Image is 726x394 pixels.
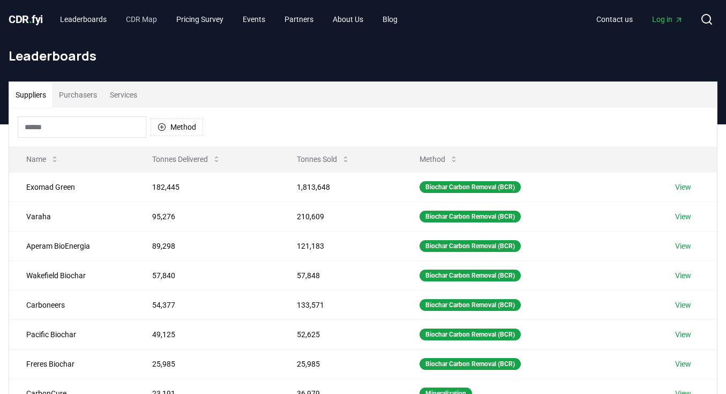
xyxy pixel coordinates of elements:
td: 52,625 [280,319,402,349]
a: CDR Map [117,10,166,29]
a: View [675,182,691,192]
button: Method [411,148,467,170]
button: Purchasers [53,82,103,108]
td: 49,125 [135,319,280,349]
button: Suppliers [9,82,53,108]
button: Tonnes Delivered [144,148,229,170]
td: Varaha [9,202,135,231]
a: View [675,270,691,281]
a: View [675,241,691,251]
button: Name [18,148,68,170]
a: View [675,211,691,222]
a: View [675,359,691,369]
a: Blog [374,10,406,29]
td: 89,298 [135,231,280,261]
td: Freres Biochar [9,349,135,378]
td: 25,985 [280,349,402,378]
button: Tonnes Sold [288,148,358,170]
a: Pricing Survey [168,10,232,29]
td: Aperam BioEnergia [9,231,135,261]
nav: Main [588,10,692,29]
a: Contact us [588,10,641,29]
div: Biochar Carbon Removal (BCR) [420,358,521,370]
td: 182,445 [135,172,280,202]
button: Method [151,118,203,136]
td: 95,276 [135,202,280,231]
a: About Us [324,10,372,29]
td: 1,813,648 [280,172,402,202]
td: 25,985 [135,349,280,378]
nav: Main [51,10,406,29]
td: Carboneers [9,290,135,319]
div: Biochar Carbon Removal (BCR) [420,270,521,281]
a: Log in [643,10,692,29]
div: Biochar Carbon Removal (BCR) [420,211,521,222]
a: View [675,300,691,310]
a: Partners [276,10,322,29]
span: . [29,13,32,26]
td: 210,609 [280,202,402,231]
td: Exomad Green [9,172,135,202]
td: Wakefield Biochar [9,261,135,290]
td: 133,571 [280,290,402,319]
a: Events [234,10,274,29]
div: Biochar Carbon Removal (BCR) [420,329,521,340]
span: CDR fyi [9,13,43,26]
td: 121,183 [280,231,402,261]
a: CDR.fyi [9,12,43,27]
div: Biochar Carbon Removal (BCR) [420,240,521,252]
td: Pacific Biochar [9,319,135,349]
td: 57,848 [280,261,402,290]
button: Services [103,82,144,108]
div: Biochar Carbon Removal (BCR) [420,181,521,193]
a: View [675,329,691,340]
span: Log in [652,14,683,25]
a: Leaderboards [51,10,115,29]
div: Biochar Carbon Removal (BCR) [420,299,521,311]
h1: Leaderboards [9,47,717,64]
td: 54,377 [135,290,280,319]
td: 57,840 [135,261,280,290]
